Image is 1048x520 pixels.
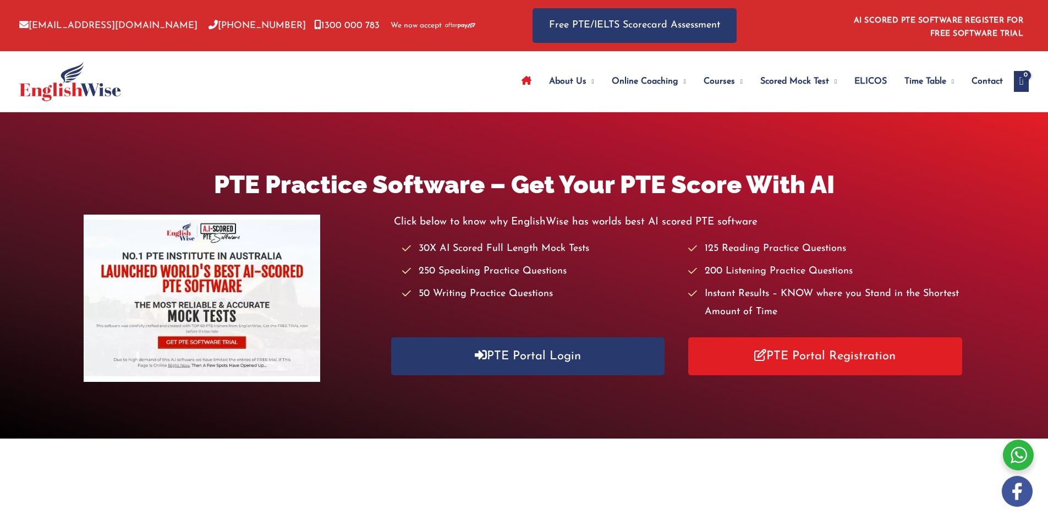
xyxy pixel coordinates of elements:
[391,20,442,31] span: We now accept
[402,262,678,281] li: 250 Speaking Practice Questions
[84,167,964,202] h1: PTE Practice Software – Get Your PTE Score With AI
[391,337,665,375] a: PTE Portal Login
[688,240,964,258] li: 125 Reading Practice Questions
[402,285,678,303] li: 50 Writing Practice Questions
[688,285,964,322] li: Instant Results – KNOW where you Stand in the Shortest Amount of Time
[314,21,380,30] a: 1300 000 783
[394,213,964,231] p: Click below to know why EnglishWise has worlds best AI scored PTE software
[586,62,594,101] span: Menu Toggle
[896,62,963,101] a: Time TableMenu Toggle
[208,21,306,30] a: [PHONE_NUMBER]
[549,62,586,101] span: About Us
[688,337,962,375] a: PTE Portal Registration
[704,62,735,101] span: Courses
[946,62,954,101] span: Menu Toggle
[760,62,829,101] span: Scored Mock Test
[854,17,1024,38] a: AI SCORED PTE SOFTWARE REGISTER FOR FREE SOFTWARE TRIAL
[972,62,1003,101] span: Contact
[904,62,946,101] span: Time Table
[540,62,603,101] a: About UsMenu Toggle
[19,21,197,30] a: [EMAIL_ADDRESS][DOMAIN_NAME]
[688,262,964,281] li: 200 Listening Practice Questions
[678,62,686,101] span: Menu Toggle
[846,62,896,101] a: ELICOS
[735,62,743,101] span: Menu Toggle
[603,62,695,101] a: Online CoachingMenu Toggle
[847,8,1029,43] aside: Header Widget 1
[402,240,678,258] li: 30X AI Scored Full Length Mock Tests
[612,62,678,101] span: Online Coaching
[854,62,887,101] span: ELICOS
[19,62,121,101] img: cropped-ew-logo
[963,62,1003,101] a: Contact
[829,62,837,101] span: Menu Toggle
[1002,476,1033,507] img: white-facebook.png
[445,23,475,29] img: Afterpay-Logo
[84,215,320,382] img: pte-institute-main
[751,62,846,101] a: Scored Mock TestMenu Toggle
[695,62,751,101] a: CoursesMenu Toggle
[1014,71,1029,92] a: View Shopping Cart, empty
[513,62,1003,101] nav: Site Navigation: Main Menu
[533,8,737,43] a: Free PTE/IELTS Scorecard Assessment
